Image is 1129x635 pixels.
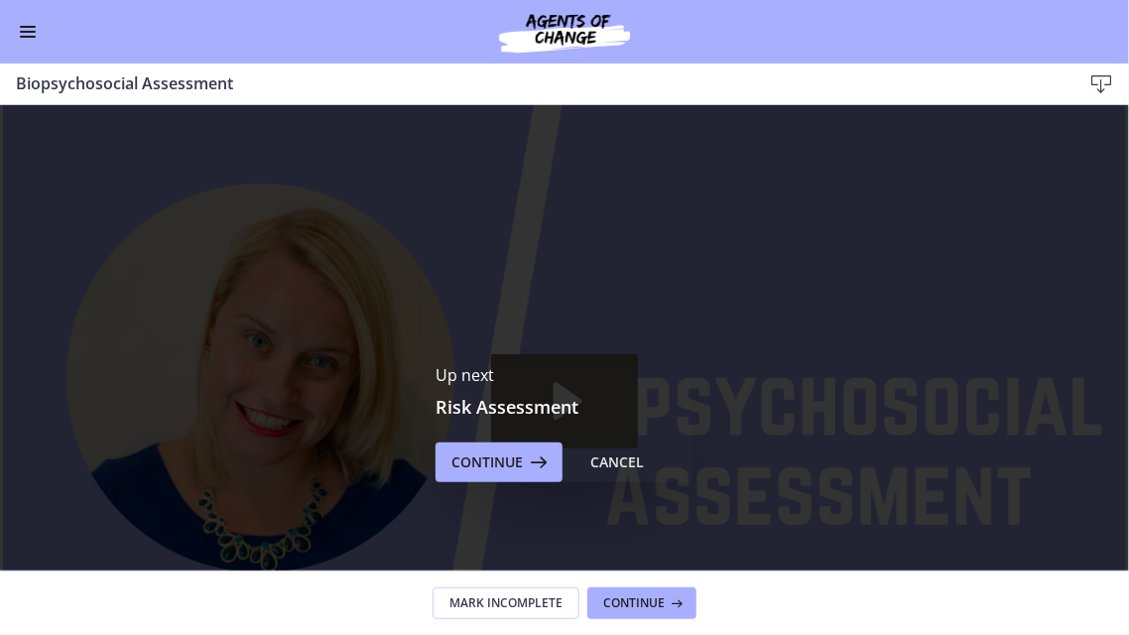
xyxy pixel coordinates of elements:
[1035,592,1081,632] button: Show settings menu
[16,20,40,44] button: Enable menu
[449,595,563,611] span: Mark Incomplete
[587,587,696,619] button: Continue
[988,592,1035,632] button: Mute
[433,587,579,619] button: Mark Incomplete
[574,443,660,482] button: Cancel
[110,592,976,632] div: Playbar
[16,71,1050,95] h3: Biopsychosocial Assessment
[436,395,693,419] h3: Risk Assessment
[1082,592,1129,632] button: Fullscreen
[451,450,523,474] span: Continue
[445,8,684,56] img: Agents of Change
[491,249,638,343] button: Play Video: cbe28tpt4o1cl02sic2g.mp4
[436,443,563,482] button: Continue
[436,363,693,387] p: Up next
[590,450,644,474] div: Cancel
[603,595,665,611] span: Continue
